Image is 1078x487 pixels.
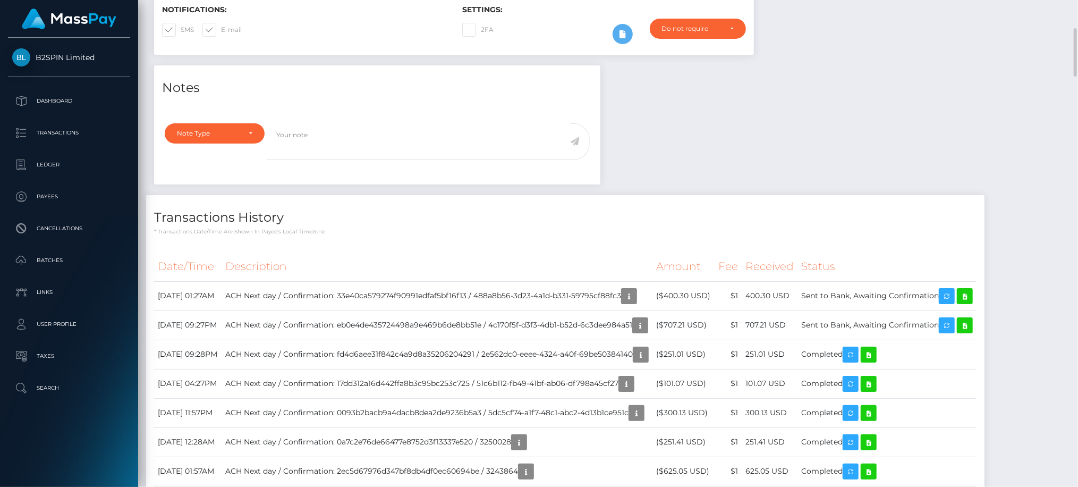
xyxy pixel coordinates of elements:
[8,279,130,306] a: Links
[165,123,265,144] button: Note Type
[12,348,126,364] p: Taxes
[797,427,977,457] td: Completed
[742,398,797,427] td: 300.13 USD
[797,457,977,486] td: Completed
[12,93,126,109] p: Dashboard
[8,183,130,210] a: Payees
[742,310,797,340] td: 707.21 USD
[12,189,126,205] p: Payees
[715,340,742,369] td: $1
[8,152,130,178] a: Ledger
[177,129,240,138] div: Note Type
[650,19,746,39] button: Do not require
[222,281,652,310] td: ACH Next day / Confirmation: 33e40ca579274f90991edfaf5bf16f13 / 488a8b56-3d23-4a1d-b331-59795cf88fc3
[154,369,222,398] td: [DATE] 04:27PM
[742,369,797,398] td: 101.07 USD
[12,125,126,141] p: Transactions
[462,5,746,14] h6: Settings:
[22,9,116,29] img: MassPay Logo
[652,281,715,310] td: ($400.30 USD)
[742,252,797,281] th: Received
[162,5,446,14] h6: Notifications:
[222,252,652,281] th: Description
[742,340,797,369] td: 251.01 USD
[162,79,592,97] h4: Notes
[8,215,130,242] a: Cancellations
[742,457,797,486] td: 625.05 USD
[154,252,222,281] th: Date/Time
[715,310,742,340] td: $1
[8,343,130,370] a: Taxes
[715,398,742,427] td: $1
[222,457,652,486] td: ACH Next day / Confirmation: 2ec5d67976d347bf8db4df0ec60694be / 3243864
[222,427,652,457] td: ACH Next day / Confirmation: 0a7c2e76de66477e8752d3f13337e520 / 3250028
[12,253,126,268] p: Batches
[12,221,126,237] p: Cancellations
[662,24,722,33] div: Do not require
[162,23,194,37] label: SMS
[462,23,494,37] label: 2FA
[154,208,977,227] h4: Transactions History
[12,380,126,396] p: Search
[222,398,652,427] td: ACH Next day / Confirmation: 0093b2bacb9a4dacb8dea2de9236b5a3 / 5dc5cf74-a1f7-48c1-abc2-4d13b1ce951c
[12,48,30,66] img: B2SPIN Limited
[715,281,742,310] td: $1
[652,310,715,340] td: ($707.21 USD)
[8,375,130,401] a: Search
[715,457,742,486] td: $1
[12,157,126,173] p: Ledger
[154,457,222,486] td: [DATE] 01:57AM
[652,340,715,369] td: ($251.01 USD)
[8,311,130,338] a: User Profile
[652,398,715,427] td: ($300.13 USD)
[8,88,130,114] a: Dashboard
[797,369,977,398] td: Completed
[12,284,126,300] p: Links
[797,281,977,310] td: Sent to Bank, Awaiting Confirmation
[154,398,222,427] td: [DATE] 11:57PM
[222,340,652,369] td: ACH Next day / Confirmation: fd4d6aee31f842c4a9d8a35206204291 / 2e562dc0-eeee-4324-a40f-69be50384140
[8,247,130,274] a: Batches
[797,252,977,281] th: Status
[715,252,742,281] th: Fee
[715,427,742,457] td: $1
[797,310,977,340] td: Sent to Bank, Awaiting Confirmation
[154,228,977,236] p: * Transactions date/time are shown in payee's local timezone
[742,427,797,457] td: 251.41 USD
[715,369,742,398] td: $1
[652,252,715,281] th: Amount
[154,281,222,310] td: [DATE] 01:27AM
[202,23,242,37] label: E-mail
[797,398,977,427] td: Completed
[742,281,797,310] td: 400.30 USD
[652,369,715,398] td: ($101.07 USD)
[652,457,715,486] td: ($625.05 USD)
[154,427,222,457] td: [DATE] 12:28AM
[8,53,130,62] span: B2SPIN Limited
[154,340,222,369] td: [DATE] 09:28PM
[8,120,130,146] a: Transactions
[652,427,715,457] td: ($251.41 USD)
[12,316,126,332] p: User Profile
[222,310,652,340] td: ACH Next day / Confirmation: eb0e4de435724498a9e469b6de8bb51e / 4c170f5f-d3f3-4db1-b52d-6c3dee984a51
[222,369,652,398] td: ACH Next day / Confirmation: 17dd312a16d442ffa8b3c95bc253c725 / 51c6b112-fb49-41bf-ab06-df798a45cf27
[154,310,222,340] td: [DATE] 09:27PM
[797,340,977,369] td: Completed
